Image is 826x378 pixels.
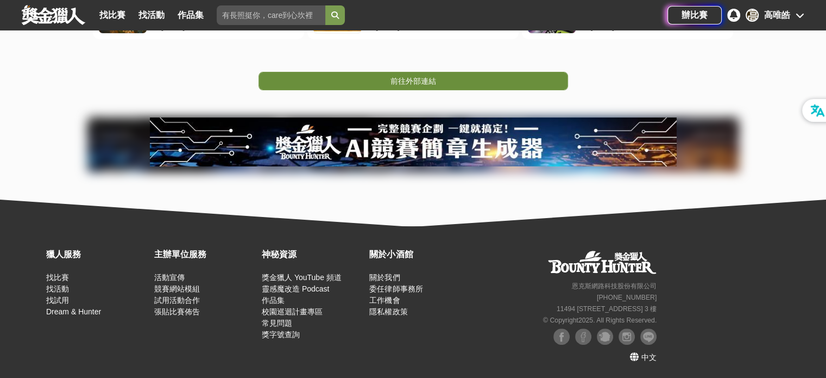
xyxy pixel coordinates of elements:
a: 找試用 [46,296,69,305]
img: Facebook [575,329,591,345]
div: 高 [746,9,759,22]
a: 競賽網站模組 [154,284,199,293]
span: 前往外部連結 [390,77,436,85]
a: 常見問題 [262,319,292,327]
img: Facebook [553,329,570,345]
a: 找活動 [46,284,69,293]
small: © Copyright 2025 . All Rights Reserved. [543,317,657,324]
img: e66c81bb-b616-479f-8cf1-2a61d99b1888.jpg [150,117,677,166]
a: 校園巡迴計畫專區 [262,307,323,316]
small: 恩克斯網路科技股份有限公司 [572,282,657,290]
div: 獵人服務 [46,248,148,261]
a: 辦比賽 [667,6,722,24]
a: Dream & Hunter [46,307,101,316]
a: 靈感魔改造 Podcast [262,284,329,293]
a: 試用活動合作 [154,296,199,305]
img: Plurk [597,329,613,345]
a: 隱私權政策 [369,307,407,316]
a: 找比賽 [95,8,130,23]
div: 關於小酒館 [369,248,471,261]
div: 高唯皓 [764,9,790,22]
a: 關於我們 [369,273,400,282]
div: 神秘資源 [262,248,364,261]
a: 工作機會 [369,296,400,305]
small: [PHONE_NUMBER] [597,294,657,301]
input: 有長照挺你，care到心坎裡！青春出手，拍出照顧 影音徵件活動 [217,5,325,25]
img: LINE [640,329,657,345]
a: 委任律師事務所 [369,284,423,293]
a: 找比賽 [46,273,69,282]
span: 中文 [641,353,657,362]
a: 活動宣傳 [154,273,184,282]
small: 11494 [STREET_ADDRESS] 3 樓 [557,305,657,313]
a: 作品集 [173,8,208,23]
a: 作品集 [262,296,285,305]
a: 前往外部連結 [258,72,568,90]
a: 找活動 [134,8,169,23]
a: 張貼比賽佈告 [154,307,199,316]
img: Instagram [619,329,635,345]
a: 獎金獵人 YouTube 頻道 [262,273,342,282]
a: 獎字號查詢 [262,330,300,339]
div: 主辦單位服務 [154,248,256,261]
